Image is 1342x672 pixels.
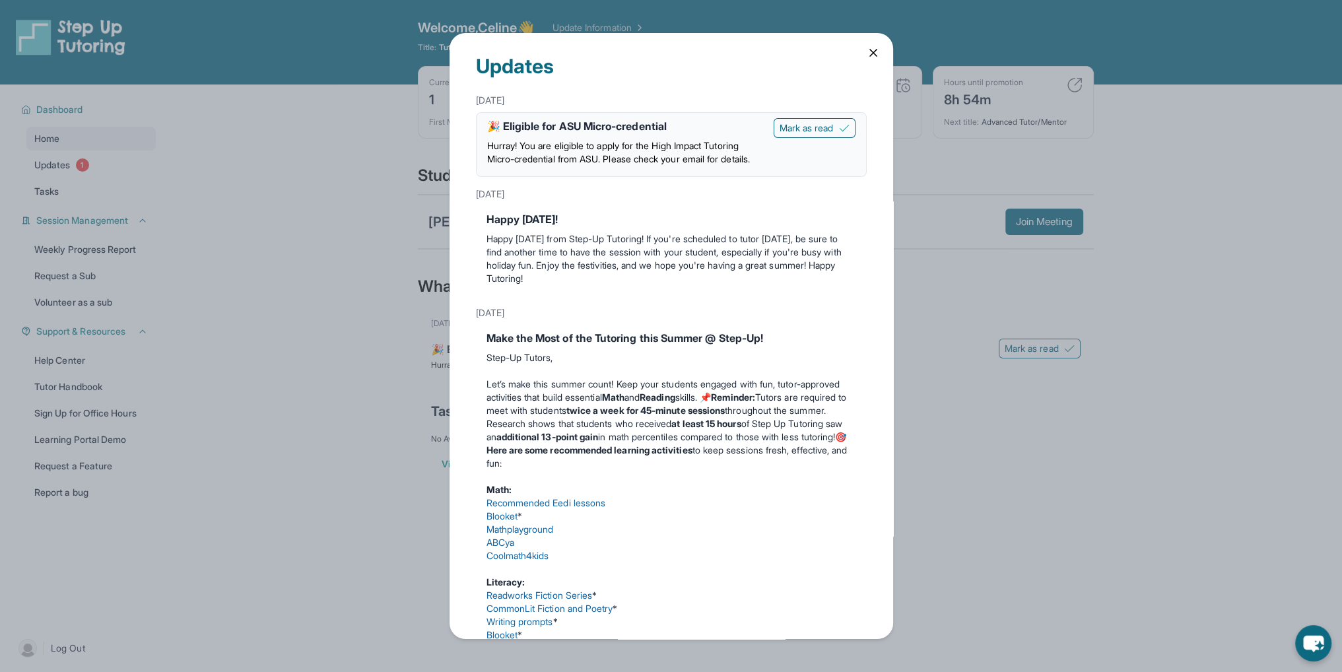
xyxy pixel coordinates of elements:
[486,330,856,346] div: Make the Most of the Tutoring this Summer @ Step-Up!
[566,405,725,416] strong: twice a week for 45-minute sessions
[476,88,867,112] div: [DATE]
[486,378,856,417] p: Let’s make this summer count! Keep your students engaged with fun, tutor-approved activities that...
[486,351,856,364] p: Step-Up Tutors,
[486,497,606,508] a: Recommended Eedi lessons
[780,121,834,135] span: Mark as read
[486,603,613,614] a: CommonLit Fiction and Poetry
[486,616,553,627] a: Writing prompts
[476,182,867,206] div: [DATE]
[486,510,518,521] a: Blooket
[671,418,741,429] strong: at least 15 hours
[640,391,675,403] strong: Reading
[711,391,755,403] strong: Reminder:
[486,589,593,601] a: Readworks Fiction Series
[486,537,514,548] a: ABCya
[1295,625,1331,661] button: chat-button
[496,431,599,442] strong: additional 13-point gain
[487,118,763,134] div: 🎉 Eligible for ASU Micro-credential
[486,629,518,640] a: Blooket
[774,118,856,138] button: Mark as read
[602,391,624,403] strong: Math
[486,444,692,455] strong: Here are some recommended learning activities
[839,123,850,133] img: Mark as read
[486,484,512,495] strong: Math:
[476,301,867,325] div: [DATE]
[476,33,867,88] div: Updates
[486,523,554,535] a: Mathplayground
[486,550,549,561] a: Coolmath4kids
[486,232,856,285] p: Happy [DATE] from Step-Up Tutoring! If you're scheduled to tutor [DATE], be sure to find another ...
[486,576,525,588] strong: Literacy:
[486,211,856,227] div: Happy [DATE]!
[487,140,750,164] span: Hurray! You are eligible to apply for the High Impact Tutoring Micro-credential from ASU. Please ...
[486,417,856,470] p: Research shows that students who received of Step Up Tutoring saw an in math percentiles compared...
